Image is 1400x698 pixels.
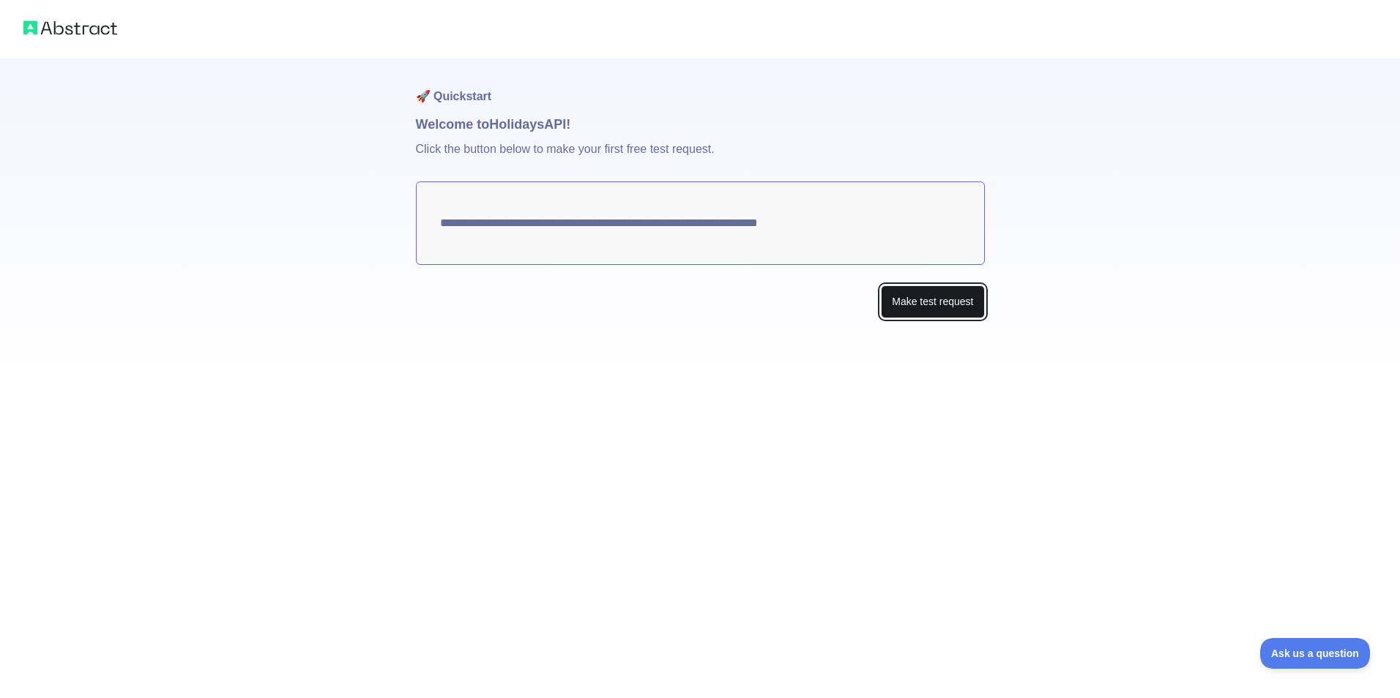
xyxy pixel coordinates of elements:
[23,18,117,38] img: Abstract logo
[416,59,985,114] h1: 🚀 Quickstart
[416,135,985,181] p: Click the button below to make your first free test request.
[1260,638,1371,669] iframe: Toggle Customer Support
[881,285,984,318] button: Make test request
[416,114,985,135] h1: Welcome to Holidays API!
